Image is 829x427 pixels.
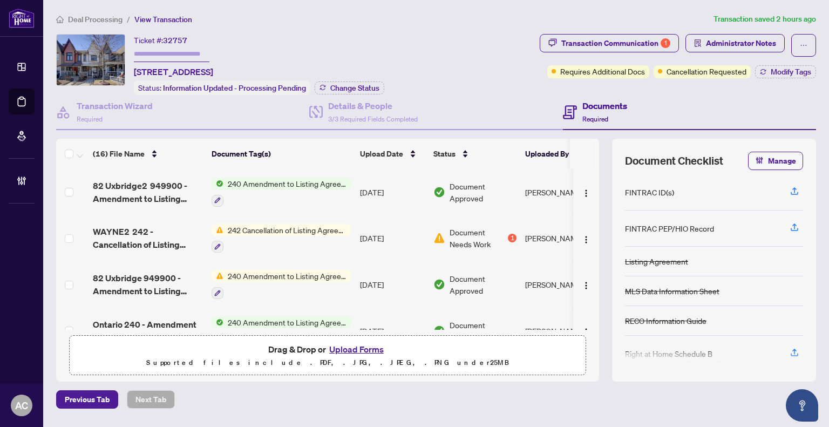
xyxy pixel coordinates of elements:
span: 3/3 Required Fields Completed [328,115,418,123]
span: Document Approved [450,180,517,204]
button: Logo [577,184,595,201]
span: Administrator Notes [706,35,776,52]
span: Upload Date [360,148,403,160]
div: Listing Agreement [625,255,688,267]
span: Required [582,115,608,123]
span: home [56,16,64,23]
button: Status Icon242 Cancellation of Listing Agreement - Authority to Offer for Sale [212,224,351,253]
span: View Transaction [134,15,192,24]
button: Transaction Communication1 [540,34,679,52]
button: Manage [748,152,803,170]
span: 82 Uxbridge2 949900 - Amendment to Listing Agreement Authority to Offer for Sale Price ChangeExte... [93,179,203,205]
button: Open asap [786,389,818,422]
span: Drag & Drop orUpload FormsSupported files include .PDF, .JPG, .JPEG, .PNG under25MB [70,336,586,376]
td: [DATE] [356,308,429,354]
span: Document Needs Work [450,226,506,250]
span: 240 Amendment to Listing Agreement - Authority to Offer for Sale Price Change/Extension/Amendment(s) [223,270,351,282]
span: Modify Tags [771,68,811,76]
span: (16) File Name [93,148,145,160]
span: Document Approved [450,273,517,296]
span: Required [77,115,103,123]
th: Upload Date [356,139,429,169]
article: Transaction saved 2 hours ago [714,13,816,25]
img: Status Icon [212,224,223,236]
button: Upload Forms [326,342,387,356]
span: Document Checklist [625,153,723,168]
div: FINTRAC PEP/HIO Record [625,222,714,234]
span: Ontario 240 - Amendment to Listing Agreement Authority to Offer for Sale Price ChangeExtensionAme... [93,318,203,344]
button: Previous Tab [56,390,118,409]
span: Status [433,148,456,160]
img: Document Status [433,279,445,290]
span: 242 Cancellation of Listing Agreement - Authority to Offer for Sale [223,224,351,236]
button: Next Tab [127,390,175,409]
th: Status [429,139,521,169]
td: [DATE] [356,169,429,215]
img: Document Status [433,325,445,337]
span: Deal Processing [68,15,123,24]
th: Uploaded By [521,139,602,169]
h4: Transaction Wizard [77,99,153,112]
span: 82 Uxbridge 949900 - Amendment to Listing Agreement Authority to Offer for Sale Price ChangeExten... [93,272,203,297]
td: [PERSON_NAME] [521,169,602,215]
button: Status Icon240 Amendment to Listing Agreement - Authority to Offer for Sale Price Change/Extensio... [212,178,351,207]
span: ellipsis [800,42,807,49]
div: RECO Information Guide [625,315,706,327]
div: FINTRAC ID(s) [625,186,674,198]
div: Ticket #: [134,34,187,46]
div: 1 [508,234,517,242]
img: IMG-W12111449_1.jpg [57,35,125,85]
button: Administrator Notes [685,34,785,52]
img: Logo [582,235,590,244]
span: 240 Amendment to Listing Agreement - Authority to Offer for Sale Price Change/Extension/Amendment(s) [223,178,351,189]
button: Modify Tags [755,65,816,78]
td: [PERSON_NAME] [521,261,602,308]
img: Status Icon [212,178,223,189]
div: Right at Home Schedule B [625,348,712,360]
img: Status Icon [212,316,223,328]
td: [DATE] [356,215,429,262]
div: MLS Data Information Sheet [625,285,719,297]
span: Document Approved [450,319,517,343]
button: Logo [577,322,595,340]
li: / [127,13,130,25]
span: WAYNE2 242 - Cancellation of Listing Agreement Authority to Offer for Sale 3.pdf [93,225,203,251]
span: Information Updated - Processing Pending [163,83,306,93]
h4: Documents [582,99,627,112]
button: Change Status [315,82,384,94]
div: Status: [134,80,310,95]
td: [DATE] [356,261,429,308]
h4: Details & People [328,99,418,112]
span: [STREET_ADDRESS] [134,65,213,78]
span: 240 Amendment to Listing Agreement - Authority to Offer for Sale Price Change/Extension/Amendment(s) [223,316,351,328]
button: Status Icon240 Amendment to Listing Agreement - Authority to Offer for Sale Price Change/Extensio... [212,316,351,345]
span: Previous Tab [65,391,110,408]
td: [PERSON_NAME] [521,215,602,262]
span: AC [15,398,28,413]
img: Logo [582,281,590,290]
p: Supported files include .PDF, .JPG, .JPEG, .PNG under 25 MB [76,356,579,369]
th: Document Tag(s) [207,139,356,169]
img: Logo [582,189,590,198]
th: (16) File Name [89,139,207,169]
td: [PERSON_NAME] [521,308,602,354]
img: Document Status [433,232,445,244]
button: Logo [577,276,595,293]
span: Manage [768,152,796,170]
div: 1 [661,38,670,48]
span: solution [694,39,702,47]
span: Requires Additional Docs [560,65,645,77]
img: Logo [582,328,590,336]
span: Change Status [330,84,379,92]
img: Document Status [433,186,445,198]
img: logo [9,8,35,28]
button: Status Icon240 Amendment to Listing Agreement - Authority to Offer for Sale Price Change/Extensio... [212,270,351,299]
span: 32757 [163,36,187,45]
button: Logo [577,229,595,247]
img: Status Icon [212,270,223,282]
div: Transaction Communication [561,35,670,52]
span: Cancellation Requested [667,65,746,77]
span: Drag & Drop or [268,342,387,356]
